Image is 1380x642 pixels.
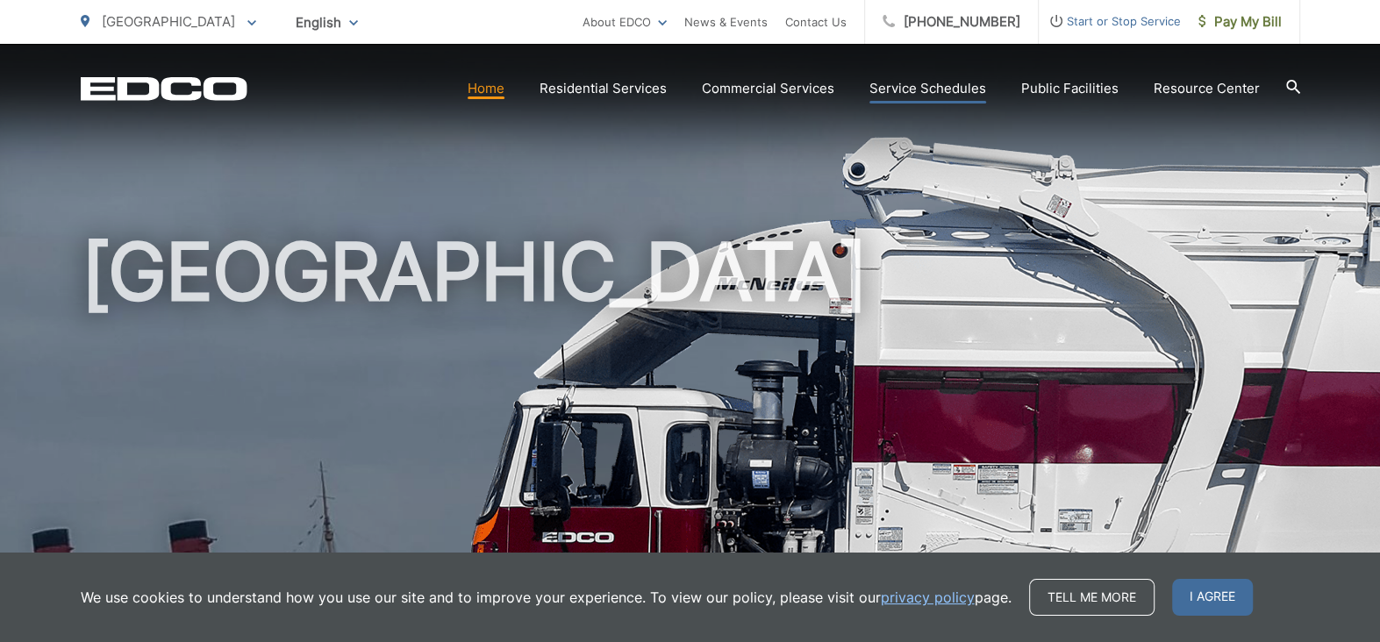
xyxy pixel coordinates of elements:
[81,587,1012,608] p: We use cookies to understand how you use our site and to improve your experience. To view our pol...
[684,11,768,32] a: News & Events
[869,78,986,99] a: Service Schedules
[583,11,667,32] a: About EDCO
[81,76,247,101] a: EDCD logo. Return to the homepage.
[1021,78,1119,99] a: Public Facilities
[702,78,834,99] a: Commercial Services
[1029,579,1155,616] a: Tell me more
[785,11,847,32] a: Contact Us
[1154,78,1260,99] a: Resource Center
[540,78,667,99] a: Residential Services
[1198,11,1282,32] span: Pay My Bill
[881,587,975,608] a: privacy policy
[468,78,504,99] a: Home
[282,7,371,38] span: English
[102,13,235,30] span: [GEOGRAPHIC_DATA]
